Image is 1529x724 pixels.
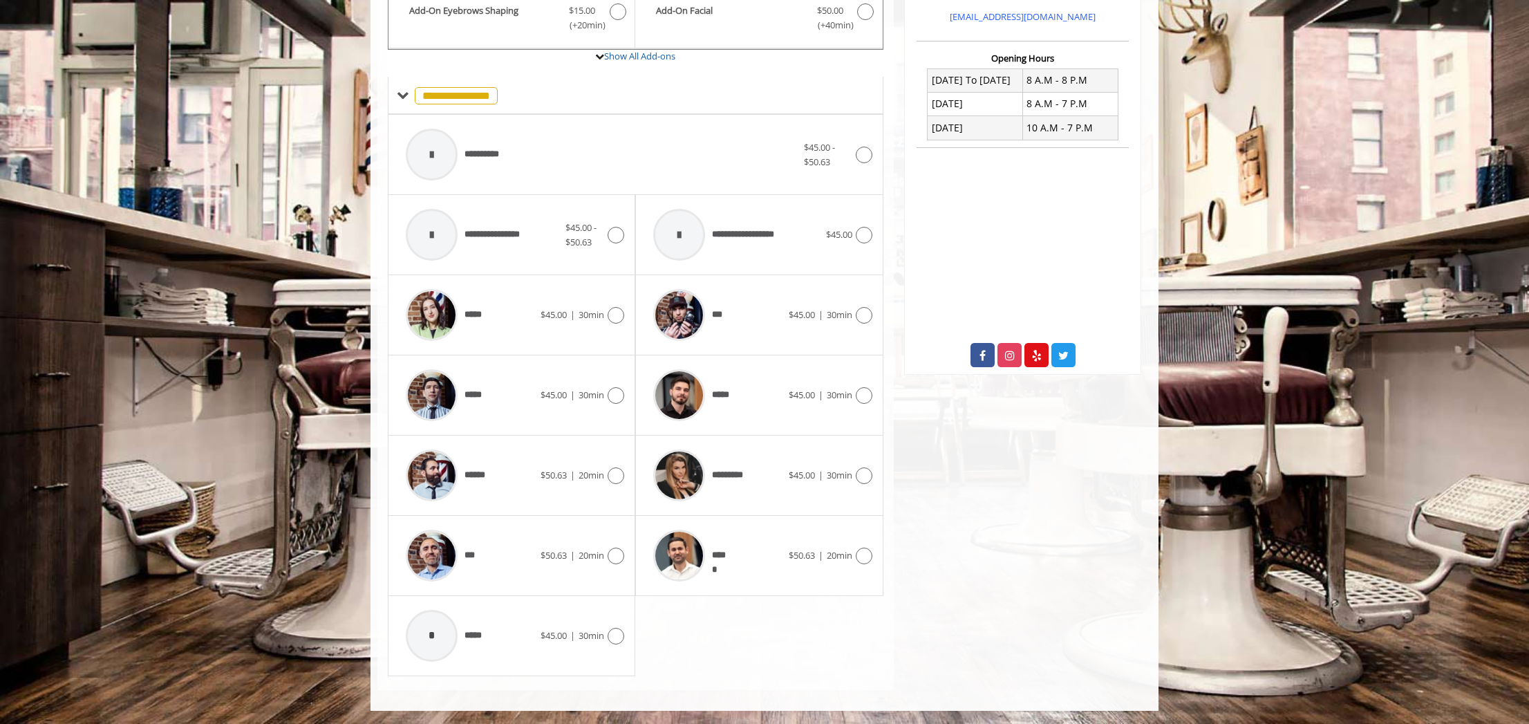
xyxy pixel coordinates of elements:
span: $15.00 [569,3,595,18]
span: $45.00 [789,308,815,321]
span: 20min [579,469,604,481]
td: 8 A.M - 8 P.M [1022,68,1118,92]
span: | [818,389,823,401]
span: 30min [827,308,852,321]
span: | [570,469,575,481]
span: $50.63 [541,469,567,481]
span: | [818,308,823,321]
span: 30min [579,389,604,401]
h3: Opening Hours [917,53,1129,63]
span: $45.00 [541,389,567,401]
span: | [818,549,823,561]
span: 30min [579,629,604,642]
span: | [570,549,575,561]
span: | [570,389,575,401]
a: [EMAIL_ADDRESS][DOMAIN_NAME] [950,10,1096,23]
span: | [818,469,823,481]
b: Add-On Facial [656,3,803,33]
span: $50.00 [817,3,843,18]
span: | [570,629,575,642]
span: $45.00 [541,629,567,642]
span: $50.63 [541,549,567,561]
span: 20min [579,549,604,561]
span: $45.00 [789,389,815,401]
span: $45.00 [541,308,567,321]
td: 10 A.M - 7 P.M [1022,116,1118,140]
span: $45.00 [789,469,815,481]
td: [DATE] To [DATE] [928,68,1023,92]
b: Add-On Eyebrows Shaping [409,3,555,33]
span: $45.00 - $50.63 [565,221,597,248]
span: 30min [827,469,852,481]
label: Add-On Eyebrows Shaping [395,3,628,36]
span: 20min [827,549,852,561]
td: [DATE] [928,116,1023,140]
span: 30min [579,308,604,321]
label: Add-On Facial [642,3,875,36]
span: (+20min ) [562,18,603,33]
span: (+40min ) [809,18,850,33]
td: [DATE] [928,92,1023,115]
span: $45.00 [826,228,852,241]
span: | [570,308,575,321]
td: 8 A.M - 7 P.M [1022,92,1118,115]
span: $45.00 - $50.63 [804,141,835,168]
span: $50.63 [789,549,815,561]
a: Show All Add-ons [604,50,675,62]
span: 30min [827,389,852,401]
